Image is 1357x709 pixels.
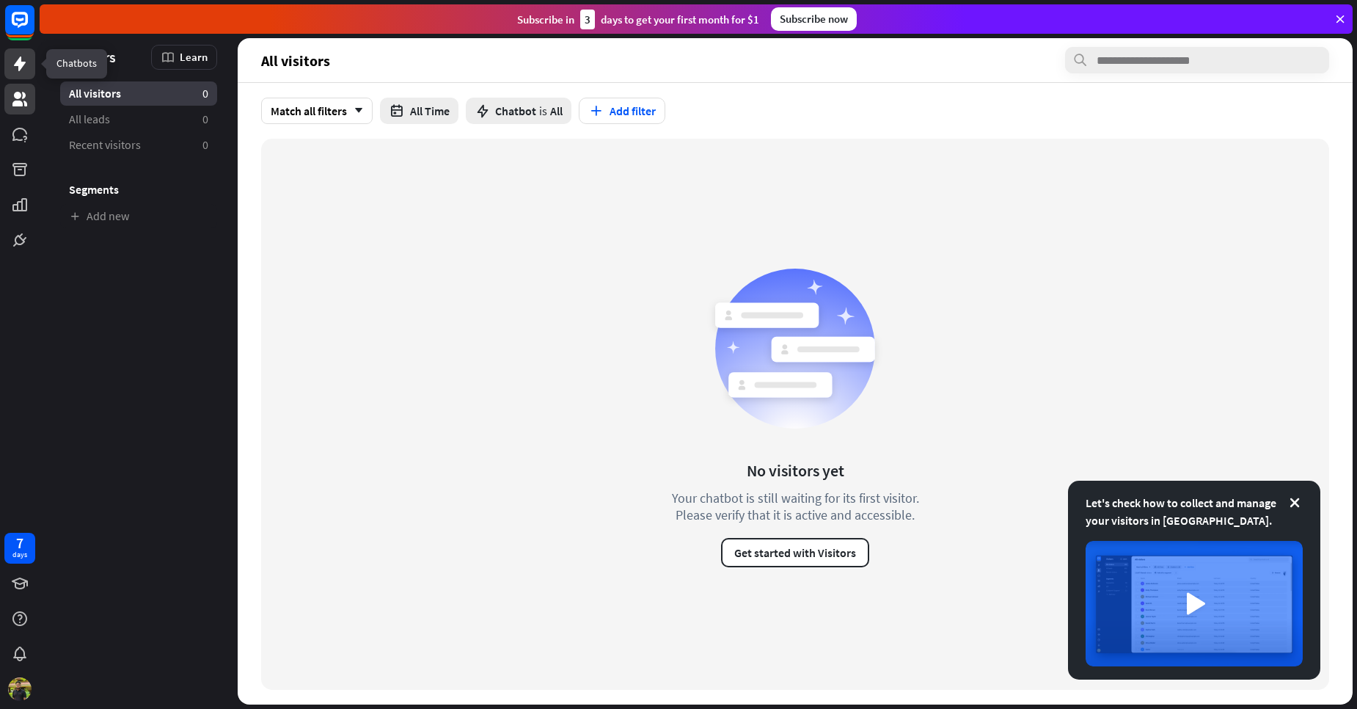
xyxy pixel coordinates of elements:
[69,137,141,153] span: Recent visitors
[202,137,208,153] aside: 0
[517,10,759,29] div: Subscribe in days to get your first month for $1
[12,550,27,560] div: days
[202,86,208,101] aside: 0
[4,533,35,564] a: 7 days
[180,50,208,64] span: Learn
[60,107,217,131] a: All leads 0
[721,538,869,567] button: Get started with Visitors
[347,106,363,115] i: arrow_down
[12,6,56,50] button: Open LiveChat chat widget
[1086,494,1303,529] div: Let's check how to collect and manage your visitors in [GEOGRAPHIC_DATA].
[69,112,110,127] span: All leads
[645,490,945,523] div: Your chatbot is still waiting for its first visitor. Please verify that it is active and accessible.
[539,103,547,118] span: is
[69,86,121,101] span: All visitors
[16,537,23,550] div: 7
[747,460,844,481] div: No visitors yet
[60,182,217,197] h3: Segments
[69,48,116,65] span: Visitors
[550,103,563,118] span: All
[60,133,217,157] a: Recent visitors 0
[261,52,330,69] span: All visitors
[60,204,217,228] a: Add new
[380,98,458,124] button: All Time
[261,98,373,124] div: Match all filters
[579,98,665,124] button: Add filter
[580,10,595,29] div: 3
[771,7,857,31] div: Subscribe now
[202,112,208,127] aside: 0
[1086,541,1303,666] img: image
[495,103,536,118] span: Chatbot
